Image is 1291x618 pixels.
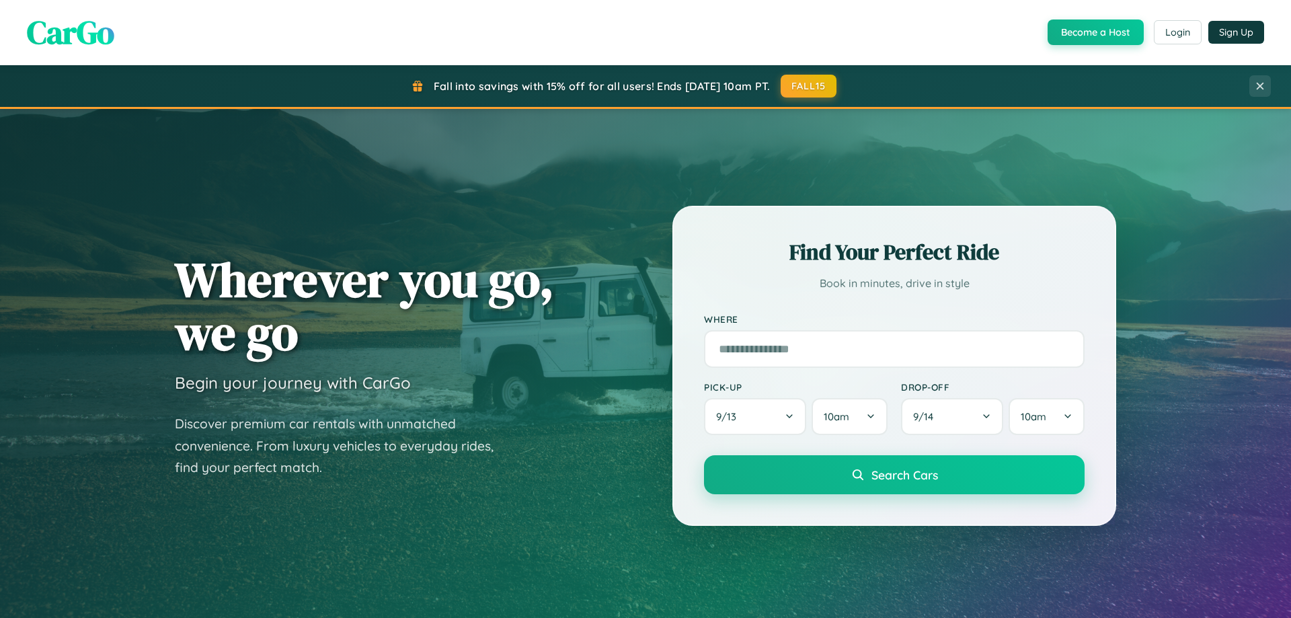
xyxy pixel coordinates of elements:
[1154,20,1202,44] button: Login
[1208,21,1264,44] button: Sign Up
[704,274,1085,293] p: Book in minutes, drive in style
[1009,398,1085,435] button: 10am
[704,398,806,435] button: 9/13
[812,398,888,435] button: 10am
[175,373,411,393] h3: Begin your journey with CarGo
[27,10,114,54] span: CarGo
[781,75,837,98] button: FALL15
[901,398,1003,435] button: 9/14
[704,455,1085,494] button: Search Cars
[913,410,940,423] span: 9 / 14
[716,410,743,423] span: 9 / 13
[1048,20,1144,45] button: Become a Host
[1021,410,1046,423] span: 10am
[901,381,1085,393] label: Drop-off
[434,79,771,93] span: Fall into savings with 15% off for all users! Ends [DATE] 10am PT.
[704,381,888,393] label: Pick-up
[704,237,1085,267] h2: Find Your Perfect Ride
[175,253,554,359] h1: Wherever you go, we go
[704,313,1085,325] label: Where
[824,410,849,423] span: 10am
[871,467,938,482] span: Search Cars
[175,413,511,479] p: Discover premium car rentals with unmatched convenience. From luxury vehicles to everyday rides, ...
